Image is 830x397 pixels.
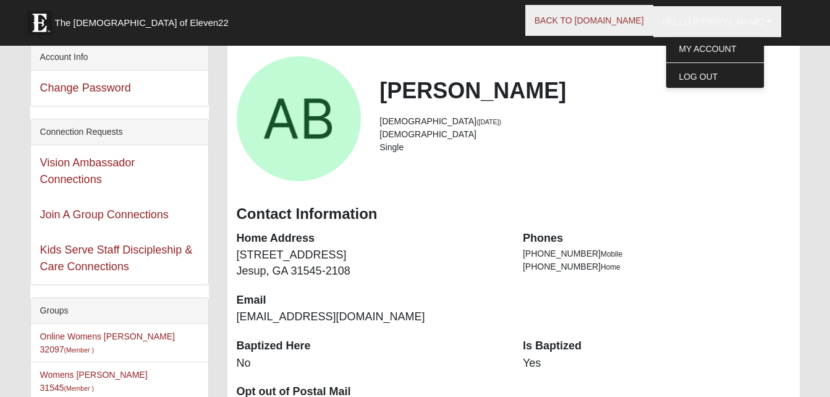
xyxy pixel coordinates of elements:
dd: Yes [523,356,790,372]
a: Kids Serve Staff Discipleship & Care Connections [40,244,193,273]
a: View Fullsize Photo [237,56,362,181]
dt: Is Baptized [523,338,790,354]
dd: No [237,356,504,372]
a: Log Out [666,69,764,85]
div: Groups [31,298,208,324]
small: (Member ) [64,385,94,392]
span: Mobile [601,250,622,258]
li: [PHONE_NUMBER] [523,260,790,273]
small: (Member ) [64,346,94,354]
small: ([DATE]) [476,118,501,126]
div: Connection Requests [31,119,208,145]
a: Online Womens [PERSON_NAME] 32097(Member ) [40,331,175,354]
a: Vision Ambassador Connections [40,156,135,186]
a: Change Password [40,82,131,94]
img: Eleven22 logo [27,11,52,35]
span: Hello [PERSON_NAME] [663,17,764,27]
a: Womens [PERSON_NAME] 31545(Member ) [40,370,148,393]
dd: [EMAIL_ADDRESS][DOMAIN_NAME] [237,309,504,325]
a: My Account [666,41,764,57]
dt: Phones [523,231,790,247]
span: Home [601,263,620,271]
li: [PHONE_NUMBER] [523,247,790,260]
a: Hello [PERSON_NAME] [653,6,782,37]
li: [DEMOGRAPHIC_DATA] [379,115,790,128]
dt: Home Address [237,231,504,247]
dt: Email [237,292,504,309]
span: The [DEMOGRAPHIC_DATA] of Eleven22 [55,17,229,29]
li: [DEMOGRAPHIC_DATA] [379,128,790,141]
h2: [PERSON_NAME] [379,77,790,104]
a: The [DEMOGRAPHIC_DATA] of Eleven22 [21,4,268,35]
h3: Contact Information [237,205,791,223]
dt: Baptized Here [237,338,504,354]
dd: [STREET_ADDRESS] Jesup, GA 31545-2108 [237,247,504,279]
a: Join A Group Connections [40,208,169,221]
li: Single [379,141,790,154]
div: Account Info [31,45,208,70]
a: Back to [DOMAIN_NAME] [525,5,653,36]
